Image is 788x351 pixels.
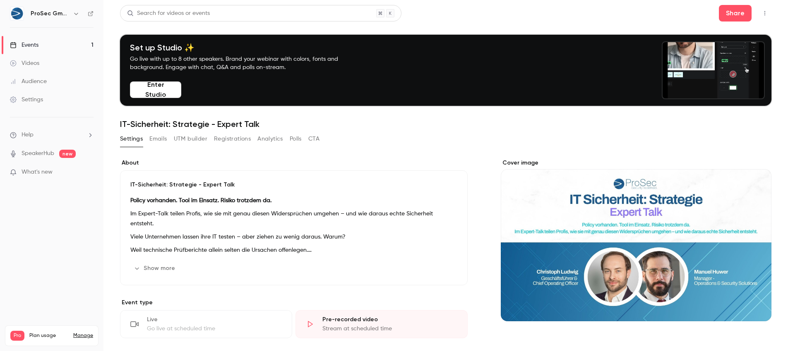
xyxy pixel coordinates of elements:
[174,132,207,146] button: UTM builder
[257,132,283,146] button: Analytics
[10,96,43,104] div: Settings
[130,198,271,203] strong: Policy vorhanden. Tool im Einsatz. Risiko trotzdem da.
[22,168,53,177] span: What's new
[290,132,302,146] button: Polls
[120,159,468,167] label: About
[120,119,771,129] h1: IT-Sicherheit: Strategie - Expert Talk
[84,169,94,176] iframe: Noticeable Trigger
[59,150,76,158] span: new
[31,10,70,18] h6: ProSec GmbH
[130,55,358,72] p: Go live with up to 8 other speakers. Brand your webinar with colors, fonts and background. Engage...
[147,325,282,333] div: Go live at scheduled time
[130,262,180,275] button: Show more
[130,209,457,229] p: Im Expert-Talk teilen Profis, wie sie mit genau diesen Widersprüchen umgehen – und wie daraus ech...
[214,132,251,146] button: Registrations
[130,245,457,255] p: Weil technische Prüfberichte allein selten die Ursachen offenlegen.
[127,9,210,18] div: Search for videos or events
[322,325,457,333] div: Stream at scheduled time
[501,159,771,167] label: Cover image
[130,81,181,98] button: Enter Studio
[120,310,292,338] div: LiveGo live at scheduled time
[130,43,358,53] h4: Set up Studio ✨
[120,132,143,146] button: Settings
[22,149,54,158] a: SpeakerHub
[308,132,320,146] button: CTA
[10,59,39,67] div: Videos
[719,5,752,21] button: Share
[73,332,93,339] a: Manage
[130,181,457,189] p: IT-Sicherheit: Strategie - Expert Talk
[29,332,68,339] span: Plan usage
[10,41,38,49] div: Events
[147,315,282,324] div: Live
[10,77,47,86] div: Audience
[501,159,771,321] section: Cover image
[322,315,457,324] div: Pre-recorded video
[149,132,167,146] button: Emails
[120,298,468,307] p: Event type
[22,131,34,139] span: Help
[295,310,468,338] div: Pre-recorded videoStream at scheduled time
[10,7,24,20] img: ProSec GmbH
[130,232,457,242] p: Viele Unternehmen lassen ihre IT testen – aber ziehen zu wenig daraus. Warum?
[10,131,94,139] li: help-dropdown-opener
[10,331,24,341] span: Pro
